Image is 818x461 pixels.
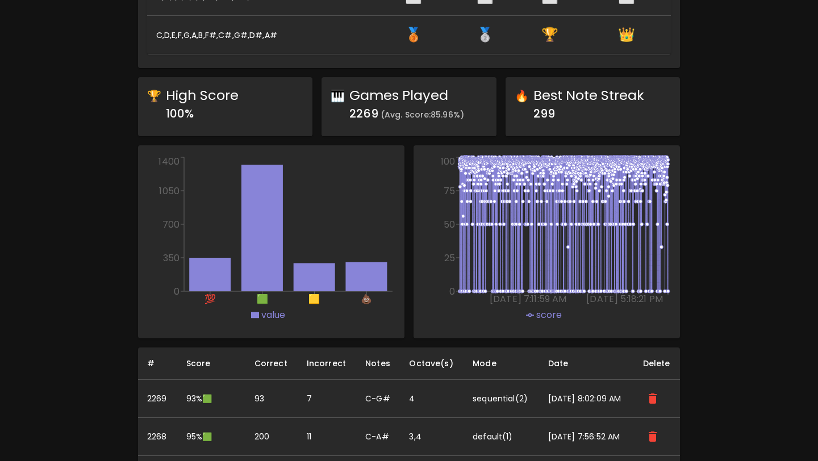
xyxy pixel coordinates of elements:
td: default ( 1 ) [464,417,539,455]
td: 2268 [138,417,177,455]
td: sequential ( 2 ) [464,379,539,417]
tspan: [DATE] 5:18:21 PM [586,292,663,305]
tspan: 1400 [158,154,180,167]
span: star [147,88,161,104]
tspan: 0 [174,284,180,297]
tspan: 1050 [159,184,180,197]
th: Mode [464,347,539,380]
td: [DATE] 7:56:52 AM [539,417,634,455]
tspan: 0 [449,284,455,297]
td: C-G# [356,379,400,417]
td: C-A# [356,417,400,455]
button: delete [643,389,662,408]
span: Get 300 correct notes with a score of 100% or better to earn the Platinum badge. [618,25,635,44]
td: 7 [298,379,356,417]
td: 200 [245,417,298,455]
th: C,D,E,F,G,A,B,F#,C#,G#,D#,A# [147,16,375,54]
tspan: 75 [444,184,455,197]
span: star [331,88,345,104]
tspan: 350 [162,251,179,264]
th: Delete [634,347,681,380]
td: 95 % 🟩 [177,417,245,455]
td: 11 [298,417,356,455]
td: 93 % 🟩 [177,379,245,417]
span: (Avg. Score: 85.96 %) [381,109,464,120]
tspan: 700 [162,217,179,230]
th: Score [177,347,245,380]
th: Correct [245,347,298,380]
td: [DATE] 8:02:09 AM [539,379,634,417]
div: High Score [166,86,239,104]
tspan: 🟩 [256,292,268,305]
button: delete [643,427,662,446]
tspan: 50 [444,217,455,230]
tspan: 💯 [204,292,215,305]
span: score [536,308,562,321]
span: Get 225 correct notes with a score of 98% or better to earn the Gold badge. [541,25,558,44]
th: Incorrect [298,347,356,380]
span: Get 75 correct notes with a score of 98% or better to earn the Bronze badge. [405,25,422,44]
span: star [515,88,529,104]
tspan: [DATE] 7:11:59 AM [490,292,567,305]
span: 2269 [349,106,378,121]
td: 4 [400,379,464,417]
td: 93 [245,379,298,417]
td: 2269 [138,379,177,417]
div: Best Note Streak [533,86,644,104]
th: # [138,347,177,380]
tspan: 100 [441,154,455,167]
tspan: 25 [444,251,455,264]
tspan: 🟨 [308,292,320,305]
h6: 299 [533,104,644,123]
td: 3,4 [400,417,464,455]
span: Get 150 correct notes with a score of 98% or better to earn the Silver badge. [477,25,494,44]
tspan: 💩 [361,292,372,305]
th: Date [539,347,634,380]
th: Octave(s) [400,347,464,380]
span: value [261,308,286,321]
h6: 100 % [166,104,239,123]
th: Notes [356,347,400,380]
div: Games Played [349,86,464,104]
